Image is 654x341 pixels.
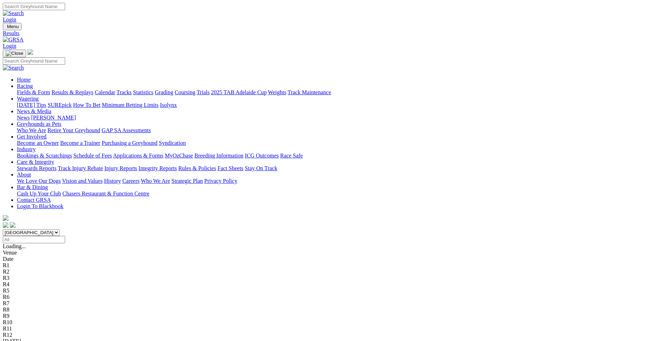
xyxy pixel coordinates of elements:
a: MyOzChase [165,153,193,159]
input: Select date [3,236,65,243]
a: Statistics [133,89,154,95]
a: Careers [122,178,139,184]
a: Schedule of Fees [73,153,112,159]
div: R8 [3,307,651,313]
input: Search [3,3,65,10]
div: R12 [3,332,651,338]
div: R1 [3,262,651,269]
a: Stay On Track [245,165,277,171]
a: Isolynx [160,102,177,108]
img: logo-grsa-white.png [3,215,8,221]
button: Toggle navigation [3,50,26,57]
a: Login [3,43,16,49]
div: R6 [3,294,651,300]
a: Become an Owner [17,140,59,146]
a: SUREpick [48,102,71,108]
a: Grading [155,89,173,95]
a: 2025 TAB Adelaide Cup [211,89,267,95]
a: Track Injury Rebate [58,165,103,171]
a: News [17,115,30,121]
a: Login To Blackbook [17,203,63,209]
div: R4 [3,281,651,288]
a: Tracks [117,89,132,95]
a: Racing [17,83,33,89]
a: GAP SA Assessments [102,127,151,133]
a: History [104,178,121,184]
a: Login [3,17,16,22]
a: Chasers Restaurant & Function Centre [62,191,149,197]
a: Wagering [17,96,39,102]
a: Weights [268,89,286,95]
a: Bar & Dining [17,184,48,190]
div: Date [3,256,651,262]
div: Bar & Dining [17,191,651,197]
button: Toggle navigation [3,23,21,30]
a: Strategic Plan [172,178,203,184]
div: R10 [3,319,651,326]
img: GRSA [3,37,24,43]
div: Racing [17,89,651,96]
img: Close [6,51,23,56]
div: Get Involved [17,140,651,146]
div: R11 [3,326,651,332]
a: Trials [197,89,210,95]
a: Rules & Policies [178,165,216,171]
a: Breeding Information [194,153,243,159]
a: Greyhounds as Pets [17,121,61,127]
a: [DATE] Tips [17,102,46,108]
div: Greyhounds as Pets [17,127,651,134]
a: Retire Your Greyhound [48,127,100,133]
div: R9 [3,313,651,319]
a: Vision and Values [62,178,102,184]
div: R5 [3,288,651,294]
div: Venue [3,250,651,256]
a: Care & Integrity [17,159,54,165]
span: Loading... [3,243,26,249]
a: Minimum Betting Limits [102,102,158,108]
div: R7 [3,300,651,307]
div: R3 [3,275,651,281]
a: Purchasing a Greyhound [102,140,157,146]
a: News & Media [17,108,51,114]
div: Care & Integrity [17,165,651,172]
a: Results & Replays [51,89,93,95]
div: About [17,178,651,184]
a: Race Safe [280,153,303,159]
img: facebook.svg [3,222,8,228]
div: R2 [3,269,651,275]
a: Privacy Policy [204,178,237,184]
a: Who We Are [141,178,170,184]
a: Become a Trainer [60,140,100,146]
a: ICG Outcomes [245,153,279,159]
img: Search [3,65,24,71]
div: Wagering [17,102,651,108]
a: Fact Sheets [218,165,243,171]
img: logo-grsa-white.png [27,49,33,55]
a: Contact GRSA [17,197,51,203]
a: Bookings & Scratchings [17,153,72,159]
a: Industry [17,146,36,152]
a: Results [3,30,651,37]
a: Fields & Form [17,89,50,95]
div: News & Media [17,115,651,121]
a: Injury Reports [104,165,137,171]
div: Industry [17,153,651,159]
a: Calendar [95,89,115,95]
a: How To Bet [73,102,101,108]
a: Applications & Forms [113,153,163,159]
a: Track Maintenance [288,89,331,95]
a: We Love Our Dogs [17,178,61,184]
span: Menu [7,24,19,29]
a: [PERSON_NAME] [31,115,76,121]
a: Coursing [175,89,195,95]
input: Search [3,57,65,65]
a: Get Involved [17,134,46,140]
a: About [17,172,31,178]
a: Cash Up Your Club [17,191,61,197]
a: Who We Are [17,127,46,133]
a: Integrity Reports [138,165,177,171]
a: Syndication [159,140,186,146]
img: twitter.svg [10,222,15,228]
img: Search [3,10,24,17]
